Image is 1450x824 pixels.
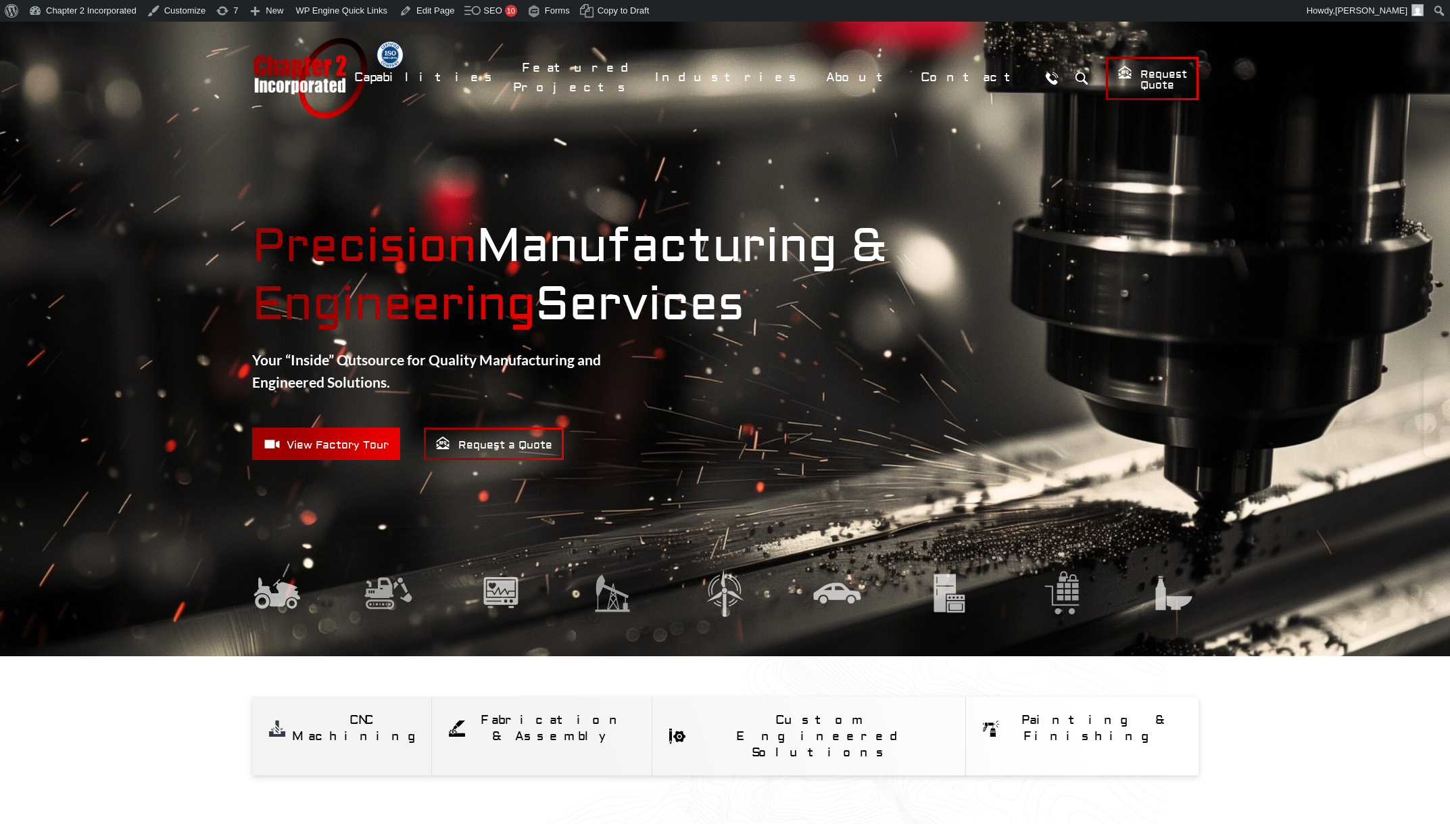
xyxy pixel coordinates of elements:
a: Call Us [1040,66,1065,91]
a: Request a Quote [424,428,564,460]
a: Custom Engineered Solutions [652,697,965,775]
mark: Precision [252,218,477,275]
strong: Manufacturing & Services [252,218,1199,334]
mark: Engineering [252,276,535,334]
div: Painting & Finishing [1006,712,1181,745]
a: Fabrication & Assembly [432,697,652,759]
strong: Your “Inside” Outsource for Quality Manufacturing and Engineered Solutions. [252,351,601,391]
a: Chapter 2 Incorporated [252,38,367,118]
div: Fabrication & Assembly [472,712,635,745]
span: Request a Quote [435,436,552,453]
button: Search [1069,66,1094,91]
a: Featured Projects [513,53,639,102]
div: 10 [505,5,517,17]
span: View Factory Tour [264,436,389,453]
a: Request Quote [1106,57,1199,100]
a: Industries [646,63,811,92]
a: About [817,63,905,92]
span: Request Quote [1117,65,1187,93]
a: CNC Machining [252,697,431,759]
div: CNC Machining [292,712,431,745]
span: [PERSON_NAME] [1335,5,1407,16]
div: Custom Engineered Solutions [692,712,948,761]
a: View Factory Tour [252,428,400,460]
a: Contact [912,63,1033,92]
a: Painting & Finishing [966,697,1198,759]
a: Capabilities [345,63,506,92]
